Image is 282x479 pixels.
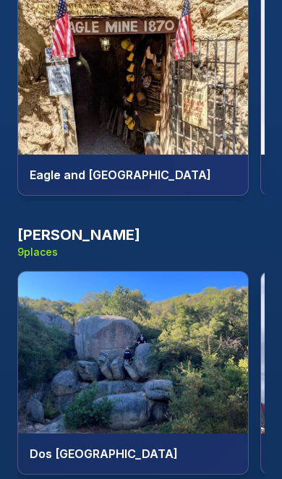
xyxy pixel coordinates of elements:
[30,166,231,184] h4: Eagle and [GEOGRAPHIC_DATA]
[17,245,140,259] p: 9 places
[17,225,140,245] h3: [PERSON_NAME]
[30,445,231,462] h4: Dos [GEOGRAPHIC_DATA]
[18,272,248,433] img: Dos Picos County Park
